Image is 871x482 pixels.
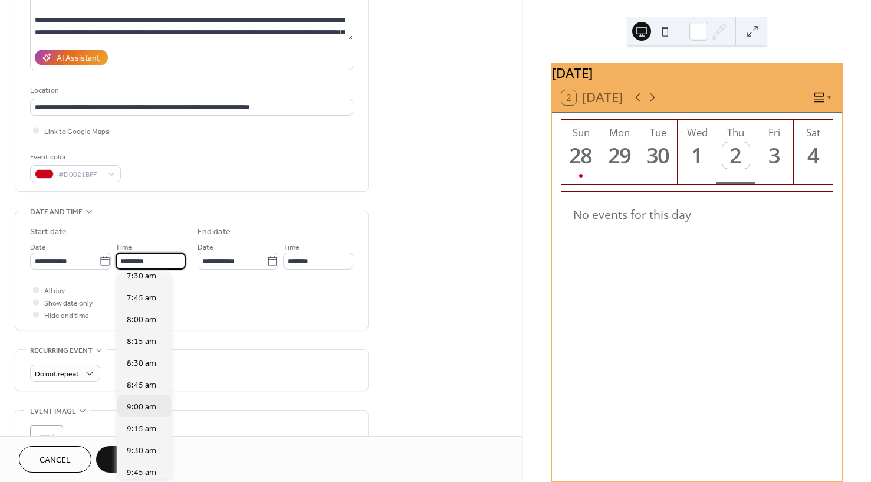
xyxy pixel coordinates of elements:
[800,142,827,169] div: 4
[565,126,597,139] div: Sun
[759,126,791,139] div: Fri
[30,345,93,357] span: Recurring event
[761,142,788,169] div: 3
[564,198,831,231] div: No events for this day
[57,53,100,65] div: AI Assistant
[127,291,156,304] span: 7:45 am
[30,84,351,97] div: Location
[30,151,119,163] div: Event color
[127,270,156,282] span: 7:30 am
[755,120,794,185] button: Fri3
[30,425,63,458] div: ;
[30,206,83,218] span: Date and time
[561,120,600,185] button: Sun28
[643,126,675,139] div: Tue
[639,120,678,185] button: Tue30
[794,120,833,185] button: Sat4
[35,368,79,381] span: Do not repeat
[127,357,156,369] span: 8:30 am
[720,126,752,139] div: Thu
[35,50,108,65] button: AI Assistant
[645,142,672,169] div: 30
[44,285,65,297] span: All day
[681,126,713,139] div: Wed
[127,335,156,347] span: 8:15 am
[19,446,91,473] button: Cancel
[127,401,156,413] span: 9:00 am
[604,126,636,139] div: Mon
[678,120,716,185] button: Wed1
[552,63,842,83] div: [DATE]
[567,142,594,169] div: 28
[40,454,71,467] span: Cancel
[127,422,156,435] span: 9:15 am
[127,313,156,326] span: 8:00 am
[198,241,213,254] span: Date
[116,241,132,254] span: Time
[797,126,829,139] div: Sat
[600,120,639,185] button: Mon29
[683,142,711,169] div: 1
[96,446,157,473] button: Save
[283,241,300,254] span: Time
[44,297,93,310] span: Show date only
[30,226,67,238] div: Start date
[30,241,46,254] span: Date
[716,120,755,185] button: Thu2
[58,169,102,181] span: #D0021BFF
[606,142,633,169] div: 29
[127,466,156,478] span: 9:45 am
[30,405,76,418] span: Event image
[722,142,750,169] div: 2
[198,226,231,238] div: End date
[127,379,156,391] span: 8:45 am
[127,444,156,457] span: 9:30 am
[44,126,109,138] span: Link to Google Maps
[44,310,89,322] span: Hide end time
